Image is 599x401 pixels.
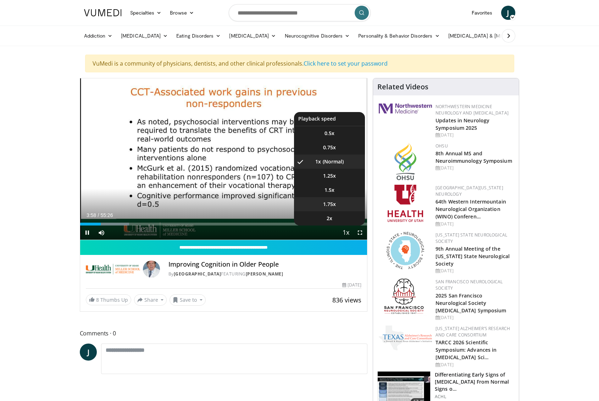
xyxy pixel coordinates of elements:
[229,4,371,21] input: Search topics, interventions
[96,296,99,303] span: 8
[436,279,503,291] a: San Francisco Neurological Society
[436,221,513,227] div: [DATE]
[325,130,334,137] span: 0.5x
[126,6,166,20] a: Specialties
[501,6,515,20] a: J
[87,212,96,218] span: 3:58
[98,212,99,218] span: /
[304,60,388,67] a: Click here to set your password
[436,339,497,361] a: TARCC 2026 Scientific Symposium: Advances in [MEDICAL_DATA] Sci…
[323,172,336,179] span: 1.25x
[388,185,423,222] img: f6362829-b0a3-407d-a044-59546adfd345.png.150x105_q85_autocrop_double_scale_upscale_version-0.2.png
[353,225,367,240] button: Fullscreen
[435,394,515,400] p: ACHL
[436,150,512,164] a: 8th Annual MS and Neuroimmunology Symposium
[86,261,140,278] img: University of Miami
[444,29,545,43] a: [MEDICAL_DATA] & [MEDICAL_DATA]
[436,362,513,368] div: [DATE]
[80,225,94,240] button: Pause
[467,6,497,20] a: Favorites
[166,6,198,20] a: Browse
[80,329,368,338] span: Comments 0
[332,296,361,304] span: 836 views
[134,294,167,306] button: Share
[436,132,513,138] div: [DATE]
[80,344,97,361] a: J
[100,212,113,218] span: 55:26
[379,104,432,113] img: 2a462fb6-9365-492a-ac79-3166a6f924d8.png.150x105_q85_autocrop_double_scale_upscale_version-0.2.jpg
[325,186,334,194] span: 1.5x
[394,143,416,180] img: da959c7f-65a6-4fcf-a939-c8c702e0a770.png.150x105_q85_autocrop_double_scale_upscale_version-0.2.png
[281,29,354,43] a: Neurocognitive Disorders
[436,117,489,131] a: Updates in Neurology Symposium 2025
[436,314,513,321] div: [DATE]
[436,268,513,274] div: [DATE]
[315,158,321,165] span: 1x
[86,294,131,305] a: 8 Thumbs Up
[168,261,361,268] h4: Improving Cognition in Older People
[168,271,361,277] div: By FEATURING
[246,271,283,277] a: [PERSON_NAME]
[80,223,367,225] div: Progress Bar
[323,201,336,208] span: 1.75x
[327,215,332,222] span: 2x
[436,185,503,197] a: [GEOGRAPHIC_DATA][US_STATE] Neurology
[85,55,514,72] div: VuMedi is a community of physicians, dentists, and other clinical professionals.
[225,29,280,43] a: [MEDICAL_DATA]
[435,371,515,392] h3: Differentiating Early Signs of [MEDICAL_DATA] From Normal Signs o…
[117,29,172,43] a: [MEDICAL_DATA]
[342,282,361,288] div: [DATE]
[384,279,427,316] img: ad8adf1f-d405-434e-aebe-ebf7635c9b5d.png.150x105_q85_autocrop_double_scale_upscale_version-0.2.png
[354,29,444,43] a: Personality & Behavior Disorders
[436,245,510,267] a: 9th Annual Meeting of the [US_STATE] State Neurological Society
[172,29,225,43] a: Eating Disorders
[84,9,122,16] img: VuMedi Logo
[436,165,513,171] div: [DATE]
[80,78,367,240] video-js: Video Player
[379,325,432,350] img: c78a2266-bcdd-4805-b1c2-ade407285ecb.png.150x105_q85_autocrop_double_scale_upscale_version-0.2.png
[143,261,160,278] img: Avatar
[377,83,428,91] h4: Related Videos
[387,232,424,269] img: 71a8b48c-8850-4916-bbdd-e2f3ccf11ef9.png.150x105_q85_autocrop_double_scale_upscale_version-0.2.png
[436,292,506,314] a: 2025 San Francisco Neurological Society [MEDICAL_DATA] Symposium
[80,29,117,43] a: Addiction
[323,144,336,151] span: 0.75x
[436,198,506,220] a: 64th Western Intermountain Neurological Organization (WINO) Conferen…
[174,271,221,277] a: [GEOGRAPHIC_DATA]
[339,225,353,240] button: Playback Rate
[170,294,206,306] button: Save to
[94,225,109,240] button: Mute
[436,143,448,149] a: OHSU
[436,104,509,116] a: Northwestern Medicine Neurology and [MEDICAL_DATA]
[436,232,507,244] a: [US_STATE] State Neurological Society
[436,325,510,338] a: [US_STATE] Alzheimer’s Research and Care Consortium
